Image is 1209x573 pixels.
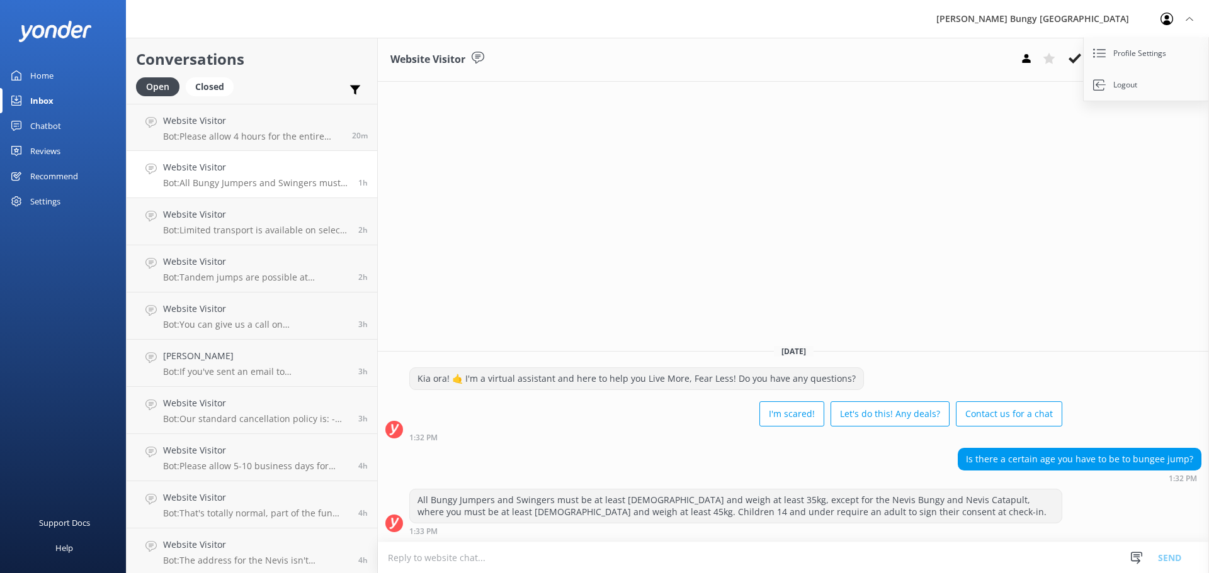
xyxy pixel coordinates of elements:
h4: Website Visitor [163,160,349,174]
p: Bot: Limited transport is available on select days for the [GEOGRAPHIC_DATA]. If you’ve booked, p... [163,225,349,236]
a: [PERSON_NAME]Bot:If you've sent an email to [EMAIL_ADDRESS][DOMAIN_NAME], the team will do their ... [127,340,377,387]
div: Open [136,77,179,96]
a: Website VisitorBot:Limited transport is available on select days for the [GEOGRAPHIC_DATA]. If yo... [127,198,377,245]
span: 10:32am 15-Aug-2025 (UTC +12:00) Pacific/Auckland [358,460,368,471]
span: 12:04pm 15-Aug-2025 (UTC +12:00) Pacific/Auckland [358,272,368,282]
div: Chatbot [30,113,61,138]
a: Website VisitorBot:Please allow 4 hours for the entire Nevis Bungy experience, including return t... [127,104,377,151]
a: Closed [186,79,240,93]
p: Bot: If you've sent an email to [EMAIL_ADDRESS][DOMAIN_NAME], the team will do their best to get ... [163,366,349,377]
h2: Conversations [136,47,368,71]
p: Bot: The address for the Nevis isn't advertised as it is on private property. Our transport is co... [163,555,349,566]
a: Website VisitorBot:Our standard cancellation policy is: - Cancellations more than 48 hours in adv... [127,387,377,434]
a: Website VisitorBot:Tandem jumps are possible at [GEOGRAPHIC_DATA], [GEOGRAPHIC_DATA], and [GEOGRA... [127,245,377,292]
span: [DATE] [774,346,814,357]
div: 01:32pm 15-Aug-2025 (UTC +12:00) Pacific/Auckland [409,433,1062,442]
span: 10:10am 15-Aug-2025 (UTC +12:00) Pacific/Auckland [358,555,368,565]
p: Bot: That's totally normal, part of the fun and what leads to feeling accomplished post activity.... [163,508,349,519]
h4: Website Visitor [163,114,343,128]
p: Bot: All Bungy Jumpers and Swingers must be at least [DEMOGRAPHIC_DATA] and weigh at least 35kg, ... [163,177,349,189]
strong: 1:33 PM [409,528,438,535]
p: Bot: You can give us a call on [PHONE_NUMBER] or [PHONE_NUMBER] to chat with a crew member. Our o... [163,319,349,330]
div: 01:33pm 15-Aug-2025 (UTC +12:00) Pacific/Auckland [409,526,1062,535]
div: Help [55,535,73,560]
strong: 1:32 PM [1169,475,1197,482]
span: 10:59am 15-Aug-2025 (UTC +12:00) Pacific/Auckland [358,413,368,424]
h4: Website Visitor [163,538,349,552]
div: Kia ora! 🤙 I'm a virtual assistant and here to help you Live More, Fear Less! Do you have any que... [410,368,863,389]
h4: Website Visitor [163,396,349,410]
h4: Website Visitor [163,208,349,221]
div: Home [30,63,54,88]
button: Let's do this! Any deals? [831,401,950,426]
div: All Bungy Jumpers and Swingers must be at least [DEMOGRAPHIC_DATA] and weigh at least 35kg, excep... [410,489,1062,523]
span: 01:32pm 15-Aug-2025 (UTC +12:00) Pacific/Auckland [358,177,368,188]
h4: Website Visitor [163,443,349,457]
p: Bot: Please allow 5-10 business days for refunds to process once requested. [163,460,349,472]
button: I'm scared! [759,401,824,426]
div: Inbox [30,88,54,113]
a: Website VisitorBot:All Bungy Jumpers and Swingers must be at least [DEMOGRAPHIC_DATA] and weigh a... [127,151,377,198]
button: Contact us for a chat [956,401,1062,426]
h4: Website Visitor [163,255,349,269]
a: Website VisitorBot:That's totally normal, part of the fun and what leads to feeling accomplished ... [127,481,377,528]
div: Settings [30,189,60,214]
h3: Website Visitor [390,52,465,68]
img: yonder-white-logo.png [19,21,91,42]
h4: Website Visitor [163,302,349,316]
a: Website VisitorBot:Please allow 5-10 business days for refunds to process once requested.4h [127,434,377,481]
div: Is there a certain age you have to be to bungee jump? [958,448,1201,470]
div: Support Docs [39,510,90,535]
span: 11:33am 15-Aug-2025 (UTC +12:00) Pacific/Auckland [358,319,368,330]
div: Recommend [30,164,78,189]
span: 11:23am 15-Aug-2025 (UTC +12:00) Pacific/Auckland [358,366,368,377]
h4: [PERSON_NAME] [163,349,349,363]
p: Bot: Tandem jumps are possible at [GEOGRAPHIC_DATA], [GEOGRAPHIC_DATA], and [GEOGRAPHIC_DATA], or... [163,272,349,283]
div: Closed [186,77,234,96]
h4: Website Visitor [163,491,349,504]
div: Reviews [30,138,60,164]
a: Open [136,79,186,93]
p: Bot: Our standard cancellation policy is: - Cancellations more than 48 hours in advance receive a... [163,413,349,425]
span: 10:11am 15-Aug-2025 (UTC +12:00) Pacific/Auckland [358,508,368,518]
span: 12:24pm 15-Aug-2025 (UTC +12:00) Pacific/Auckland [358,225,368,235]
a: Website VisitorBot:You can give us a call on [PHONE_NUMBER] or [PHONE_NUMBER] to chat with a crew... [127,292,377,340]
p: Bot: Please allow 4 hours for the entire Nevis Bungy experience, including return travel and acti... [163,131,343,142]
span: 02:20pm 15-Aug-2025 (UTC +12:00) Pacific/Auckland [352,130,368,141]
div: 01:32pm 15-Aug-2025 (UTC +12:00) Pacific/Auckland [958,474,1201,482]
strong: 1:32 PM [409,434,438,442]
